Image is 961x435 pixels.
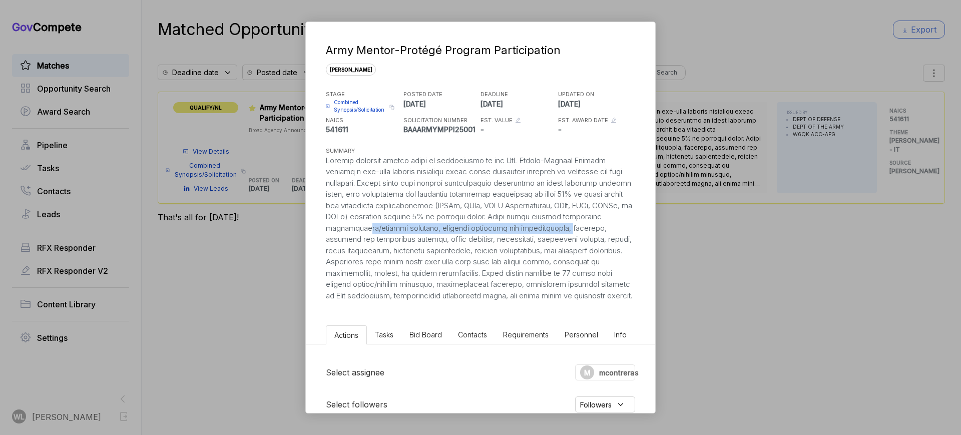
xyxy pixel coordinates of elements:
h5: EST. VALUE [480,116,513,125]
a: Combined Synopsis/Solicitation [326,99,386,114]
span: Bid Board [409,330,442,339]
h5: NAICS [326,116,401,125]
p: [DATE] [480,99,556,109]
h5: POSTED DATE [403,90,478,99]
h5: UPDATED ON [558,90,633,99]
h5: SUMMARY [326,147,619,155]
span: Contacts [458,330,487,339]
p: [DATE] [403,99,478,109]
span: Info [614,330,627,339]
p: BAAARMYMPPI25001 [403,124,478,135]
h5: Select followers [326,398,387,410]
span: mcontreras [599,367,639,378]
h5: SOLICITATION NUMBER [403,116,478,125]
div: Army Mentor-Protégé Program Participation [326,42,631,59]
span: M [584,367,591,378]
span: [PERSON_NAME] [326,64,376,76]
h5: Select assignee [326,366,384,378]
p: - [480,124,556,135]
p: - [558,124,633,135]
h5: STAGE [326,90,401,99]
div: Loremip dolorsit ametco adipi el seddoeiusmo te inc UtL Etdolo-Magnaal Enimadm veniamq n exe-ulla... [326,155,635,302]
span: Tasks [375,330,393,339]
span: Requirements [503,330,549,339]
span: Personnel [565,330,598,339]
span: Followers [580,399,612,410]
span: Combined Synopsis/Solicitation [334,99,386,114]
h5: DEADLINE [480,90,556,99]
span: Actions [334,331,358,339]
p: 541611 [326,124,401,135]
h5: EST. AWARD DATE [558,116,608,125]
p: [DATE] [558,99,633,109]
